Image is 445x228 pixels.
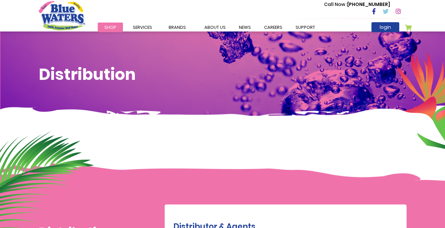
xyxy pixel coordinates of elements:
p: [PHONE_NUMBER] [324,1,390,8]
span: Services [133,24,152,30]
a: about us [198,23,232,32]
a: store logo [39,1,85,30]
a: support [289,23,322,32]
span: Brands [169,24,186,30]
h1: Distribution [39,65,407,84]
a: careers [257,23,289,32]
span: Shop [104,24,116,30]
a: login [371,22,399,32]
span: Call Now : [324,1,347,8]
a: News [232,23,257,32]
